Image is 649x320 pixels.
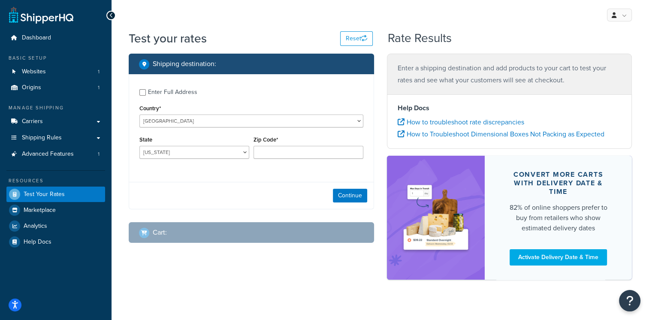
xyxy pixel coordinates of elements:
span: Origins [22,84,41,91]
li: Websites [6,64,105,80]
div: Convert more carts with delivery date & time [505,170,611,196]
span: Carriers [22,118,43,125]
span: Websites [22,68,46,75]
span: Analytics [24,223,47,230]
a: Analytics [6,218,105,234]
a: Help Docs [6,234,105,250]
a: How to troubleshoot rate discrepancies [398,117,524,127]
div: Enter Full Address [148,86,197,98]
button: Open Resource Center [619,290,640,311]
h2: Shipping destination : [153,60,216,68]
a: Advanced Features1 [6,146,105,162]
span: Help Docs [24,238,51,246]
a: Activate Delivery Date & Time [510,249,607,266]
input: Enter Full Address [139,89,146,96]
span: Marketplace [24,207,56,214]
label: State [139,136,152,143]
a: Origins1 [6,80,105,96]
span: Advanced Features [22,151,74,158]
span: Shipping Rules [22,134,62,142]
a: Carriers [6,114,105,130]
span: Test Your Rates [24,191,65,198]
button: Reset [340,31,373,46]
a: Shipping Rules [6,130,105,146]
a: How to Troubleshoot Dimensional Boxes Not Packing as Expected [398,129,604,139]
label: Country* [139,105,161,112]
button: Continue [333,189,367,202]
div: Manage Shipping [6,104,105,112]
a: Test Your Rates [6,187,105,202]
div: 82% of online shoppers prefer to buy from retailers who show estimated delivery dates [505,202,611,233]
h2: Cart : [153,229,167,236]
h4: Help Docs [398,103,622,113]
div: Basic Setup [6,54,105,62]
div: Resources [6,177,105,184]
span: 1 [98,68,100,75]
li: Origins [6,80,105,96]
a: Marketplace [6,202,105,218]
h2: Rate Results [388,32,452,45]
label: Zip Code* [254,136,278,143]
span: Dashboard [22,34,51,42]
a: Websites1 [6,64,105,80]
span: 1 [98,84,100,91]
img: feature-image-ddt-36eae7f7280da8017bfb280eaccd9c446f90b1fe08728e4019434db127062ab4.png [400,169,472,267]
p: Enter a shipping destination and add products to your cart to test your rates and see what your c... [398,62,622,86]
span: 1 [98,151,100,158]
h1: Test your rates [129,30,207,47]
a: Dashboard [6,30,105,46]
li: Advanced Features [6,146,105,162]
